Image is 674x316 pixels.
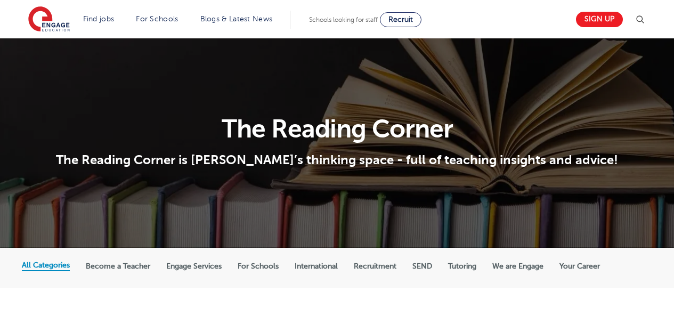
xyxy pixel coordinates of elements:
label: All Categories [22,261,70,270]
label: International [295,262,338,271]
label: We are Engage [492,262,543,271]
a: Recruit [380,12,421,27]
h1: The Reading Corner [22,116,652,142]
span: Schools looking for staff [309,16,378,23]
a: Find jobs [83,15,115,23]
label: Recruitment [354,262,396,271]
p: The Reading Corner is [PERSON_NAME]’s thinking space - full of teaching insights and advice! [22,152,652,168]
label: For Schools [238,262,279,271]
label: Become a Teacher [86,262,150,271]
a: Blogs & Latest News [200,15,273,23]
label: SEND [412,262,432,271]
a: Sign up [576,12,623,27]
a: For Schools [136,15,178,23]
label: Tutoring [448,262,476,271]
label: Your Career [559,262,600,271]
span: Recruit [388,15,413,23]
img: Engage Education [28,6,70,33]
label: Engage Services [166,262,222,271]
